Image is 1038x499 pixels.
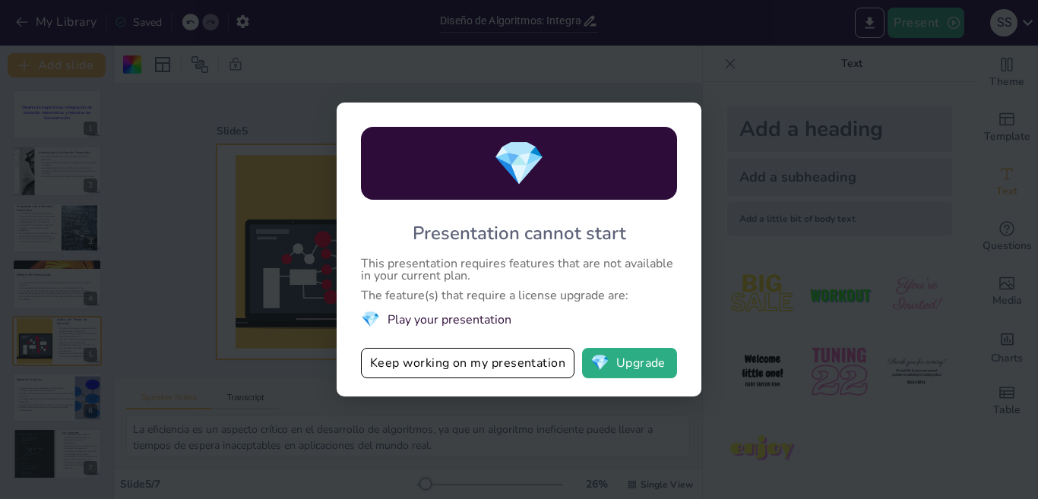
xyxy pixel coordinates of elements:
span: diamond [492,134,546,193]
button: diamondUpgrade [582,348,677,378]
span: diamond [361,309,380,330]
span: diamond [590,355,609,371]
div: This presentation requires features that are not available in your current plan. [361,257,677,282]
div: Presentation cannot start [413,221,626,245]
li: Play your presentation [361,309,677,330]
div: The feature(s) that require a license upgrade are: [361,289,677,302]
button: Keep working on my presentation [361,348,574,378]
